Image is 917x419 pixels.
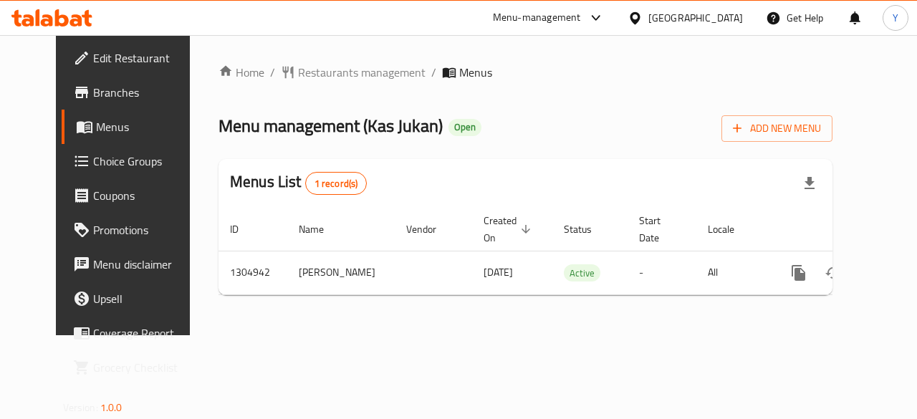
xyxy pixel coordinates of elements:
[484,212,535,246] span: Created On
[62,247,209,281] a: Menu disclaimer
[219,64,264,81] a: Home
[93,187,198,204] span: Coupons
[721,115,832,142] button: Add New Menu
[219,64,832,81] nav: breadcrumb
[93,49,198,67] span: Edit Restaurant
[448,121,481,133] span: Open
[93,84,198,101] span: Branches
[219,110,443,142] span: Menu management ( Kas Jukan )
[564,221,610,238] span: Status
[484,263,513,281] span: [DATE]
[62,110,209,144] a: Menus
[448,119,481,136] div: Open
[62,316,209,350] a: Coverage Report
[287,251,395,294] td: [PERSON_NAME]
[564,264,600,281] div: Active
[696,251,770,294] td: All
[298,64,426,81] span: Restaurants management
[62,350,209,385] a: Grocery Checklist
[733,120,821,138] span: Add New Menu
[816,256,850,290] button: Change Status
[564,265,600,281] span: Active
[230,221,257,238] span: ID
[62,178,209,213] a: Coupons
[93,359,198,376] span: Grocery Checklist
[62,281,209,316] a: Upsell
[270,64,275,81] li: /
[628,251,696,294] td: -
[62,41,209,75] a: Edit Restaurant
[281,64,426,81] a: Restaurants management
[96,118,198,135] span: Menus
[93,221,198,239] span: Promotions
[219,251,287,294] td: 1304942
[792,166,827,201] div: Export file
[431,64,436,81] li: /
[93,324,198,342] span: Coverage Report
[100,398,123,417] span: 1.0.0
[782,256,816,290] button: more
[93,256,198,273] span: Menu disclaimer
[230,171,367,195] h2: Menus List
[406,221,455,238] span: Vendor
[62,144,209,178] a: Choice Groups
[305,172,368,195] div: Total records count
[648,10,743,26] div: [GEOGRAPHIC_DATA]
[299,221,342,238] span: Name
[62,213,209,247] a: Promotions
[493,9,581,27] div: Menu-management
[62,75,209,110] a: Branches
[639,212,679,246] span: Start Date
[708,221,753,238] span: Locale
[93,290,198,307] span: Upsell
[93,153,198,170] span: Choice Groups
[459,64,492,81] span: Menus
[63,398,98,417] span: Version:
[893,10,898,26] span: Y
[306,177,367,191] span: 1 record(s)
